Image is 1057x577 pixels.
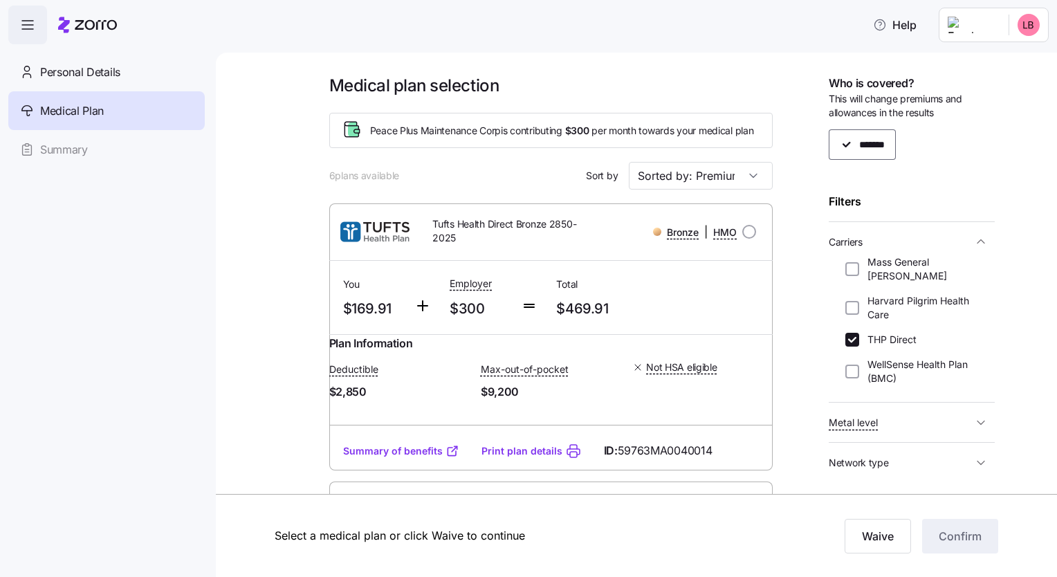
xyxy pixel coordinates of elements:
span: Total [556,277,652,291]
img: Employer logo [948,17,998,33]
span: 59763MA0040014 [618,442,713,459]
div: | [653,223,737,241]
img: THP Direct [340,215,411,248]
span: Who is covered? [829,75,914,92]
input: Order by dropdown [629,162,773,190]
button: Waive [845,519,911,553]
span: Peace Plus Maintenance Corp is contributing per month towards your medical plan [370,124,754,138]
span: $300 [450,297,510,320]
span: Medical Plan [40,102,104,120]
span: $169.91 [343,297,403,320]
span: $9,200 [481,383,621,401]
div: Filters [829,193,995,210]
span: Network type [829,456,889,470]
label: THP Direct [859,333,917,347]
span: Carriers [829,235,863,249]
span: Plan Information [329,335,413,352]
span: Waive [862,528,894,544]
a: Personal Details [8,53,205,91]
label: WellSense Health Plan (BMC) [859,358,978,385]
label: Mass General [PERSON_NAME] [859,255,978,283]
a: Summary [8,130,205,169]
span: Help [873,17,917,33]
button: Metal level [829,408,995,437]
span: Max-out-of-pocket [481,363,569,376]
a: Medical Plan [8,91,205,130]
img: dc6d401a0d049ff48e21ca3746d05104 [1018,14,1040,36]
span: You [343,277,403,291]
button: Help [862,11,928,39]
span: $300 [565,124,589,138]
span: Bronze [667,226,699,239]
button: Confirm [922,519,998,553]
span: $469.91 [556,297,652,320]
h1: Medical plan selection [329,75,773,96]
span: Personal Details [40,64,120,81]
div: Carriers [829,255,995,396]
span: 6 plans available [329,169,400,183]
span: Confirm [939,528,982,544]
a: Print plan details [481,444,562,458]
span: Metal level [829,416,878,430]
span: Not HSA eligible [646,360,717,374]
span: ID: [604,442,713,459]
button: Carriers [829,228,995,256]
button: Network type [829,448,995,477]
span: Sort by [586,169,618,183]
span: HMO [713,226,737,239]
span: Employer [450,277,492,291]
span: This will change premiums and allowances in the results [829,92,995,120]
label: Harvard Pilgrim Health Care [859,294,978,322]
a: Summary of benefits [343,444,459,458]
span: Deductible [329,363,378,376]
span: Tufts Health Direct Bronze 2850-2025 [432,217,580,246]
span: $2,850 [329,383,470,401]
div: Select a medical plan or click Waive to continue [275,527,753,544]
